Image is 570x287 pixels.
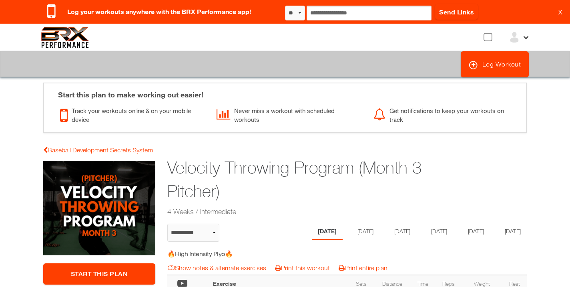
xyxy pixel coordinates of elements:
[60,104,205,124] div: Track your workouts online & on your mobile device
[373,104,518,124] div: Get notifications to keep your workouts on track
[43,161,155,255] img: Velocity Throwing Program (Month 3-Pitcher)
[41,27,89,48] img: 6f7da32581c89ca25d665dc3aae533e4f14fe3ef_original.svg
[388,224,416,240] li: Day 3
[217,104,361,124] div: Never miss a workout with scheduled workouts
[351,224,379,240] li: Day 2
[425,224,453,240] li: Day 4
[167,249,310,258] h5: 🔥High Intensity Plyo🔥
[167,156,465,203] h1: Velocity Throwing Program (Month 3-Pitcher)
[168,264,266,271] a: Show notes & alternate exercises
[275,264,330,271] a: Print this workout
[43,263,155,285] a: Start This Plan
[339,264,387,271] a: Print entire plan
[50,83,520,100] div: Start this plan to make working out easier!
[508,31,520,43] img: ex-default-user.svg
[43,146,153,154] a: Baseball Development Secrets System
[499,224,527,240] li: Day 6
[462,224,490,240] li: Day 5
[167,206,465,216] h2: 4 Weeks / Intermediate
[435,4,478,20] a: Send Links
[461,51,529,77] a: Log Workout
[558,8,562,16] a: X
[312,224,343,240] li: Day 1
